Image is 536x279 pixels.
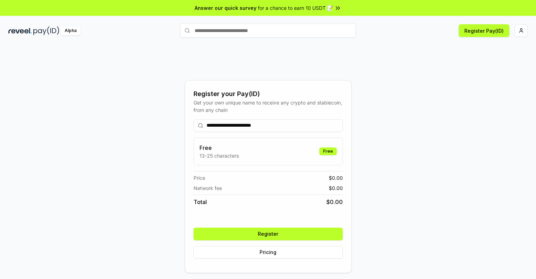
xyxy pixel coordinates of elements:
[319,147,337,155] div: Free
[326,198,343,206] span: $ 0.00
[329,184,343,192] span: $ 0.00
[200,152,239,159] p: 13-25 characters
[200,144,239,152] h3: Free
[195,4,256,12] span: Answer our quick survey
[194,228,343,240] button: Register
[194,246,343,259] button: Pricing
[194,198,207,206] span: Total
[8,26,32,35] img: reveel_dark
[258,4,333,12] span: for a chance to earn 10 USDT 📝
[459,24,509,37] button: Register Pay(ID)
[329,174,343,182] span: $ 0.00
[194,89,343,99] div: Register your Pay(ID)
[61,26,80,35] div: Alpha
[194,99,343,114] div: Get your own unique name to receive any crypto and stablecoin, from any chain
[33,26,59,35] img: pay_id
[194,184,222,192] span: Network fee
[194,174,205,182] span: Price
